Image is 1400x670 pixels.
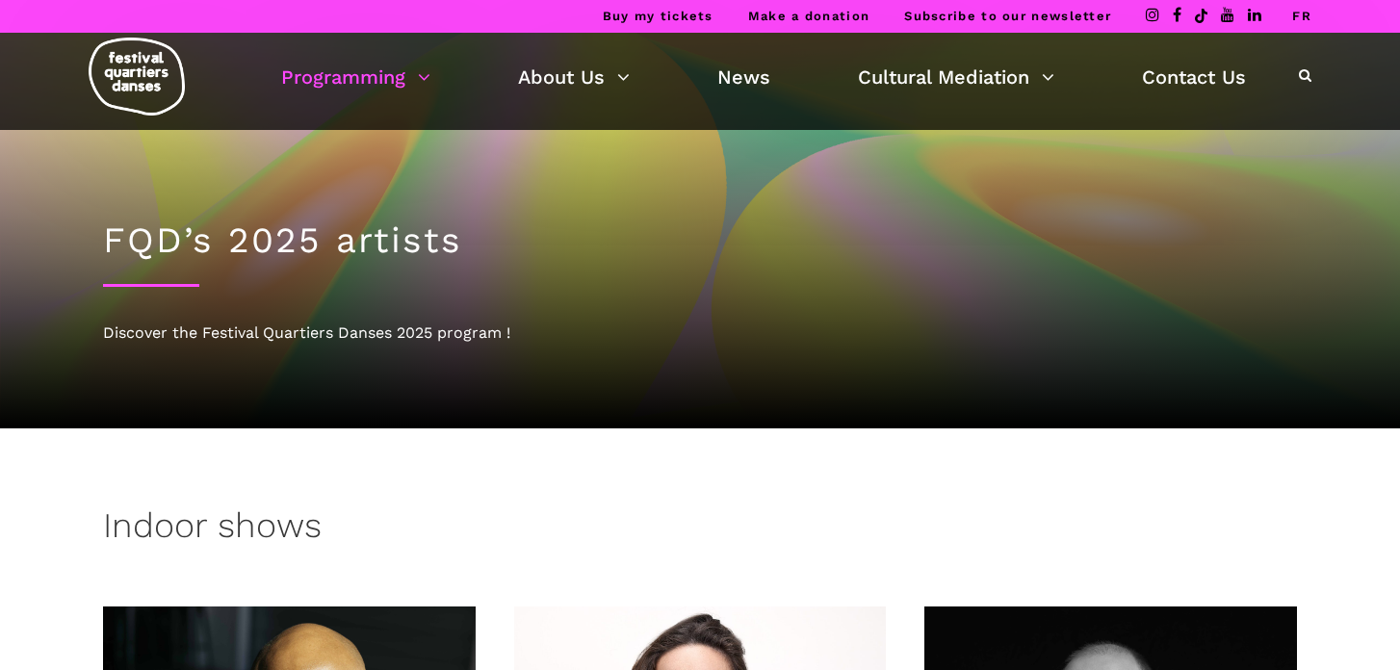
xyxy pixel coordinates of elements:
a: Make a donation [748,9,870,23]
a: Subscribe to our newsletter [904,9,1111,23]
a: News [717,61,770,93]
h1: FQD’s 2025 artists [103,219,1297,262]
a: Buy my tickets [603,9,713,23]
div: Discover the Festival Quartiers Danses 2025 program ! [103,321,1297,346]
a: Programming [281,61,430,93]
a: Cultural Mediation [858,61,1054,93]
a: Contact Us [1142,61,1246,93]
a: About Us [518,61,630,93]
a: FR [1292,9,1311,23]
h3: Indoor shows [103,505,322,554]
img: logo-fqd-med [89,38,185,116]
